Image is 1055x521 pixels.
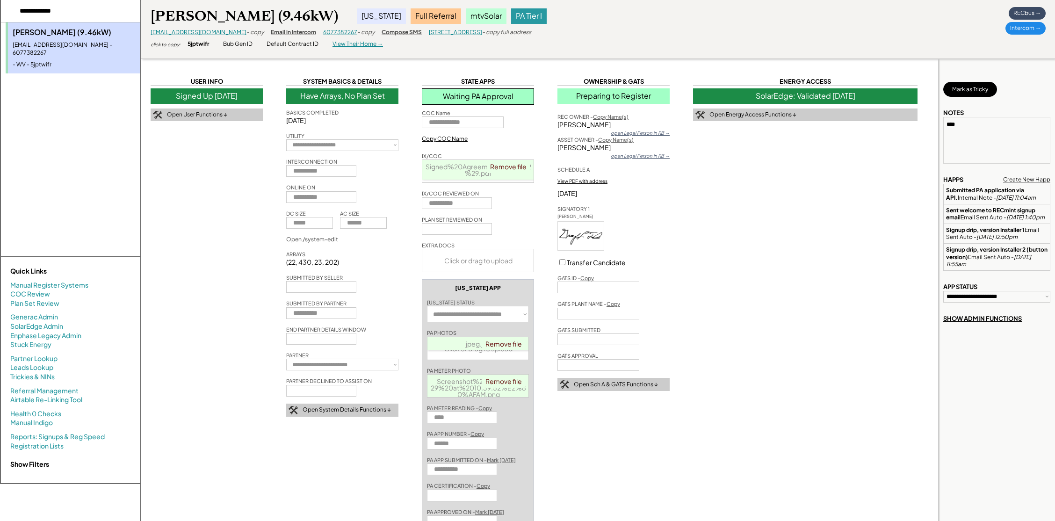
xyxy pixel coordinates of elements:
[946,207,1036,221] strong: Sent welcome to RECmint signup email
[289,406,298,414] img: tool-icon.png
[332,40,383,48] div: View Their Home →
[946,226,1048,241] div: Email Sent Auto -
[567,258,626,267] label: Transfer Candidate
[267,40,318,48] div: Default Contract ID
[943,282,977,291] div: APP STATUS
[943,82,997,97] button: Mark as Tricky
[611,130,670,136] div: open Legal Person in RB →
[946,187,1048,201] div: Internal Note -
[487,457,516,463] u: Mark [DATE]
[693,77,918,86] div: ENERGY ACCESS
[580,275,594,281] u: Copy
[286,258,339,267] div: (22, 430, 23, 202)
[557,352,598,359] div: GATS APPROVAL
[10,281,88,290] a: Manual Register Systems
[426,162,531,177] a: Signed%20Agreement%20%282%29.pdf
[286,116,398,125] div: [DATE]
[286,377,372,384] div: PARTNER DECLINED TO ASSIST ON
[1009,7,1046,20] div: RECbus →
[427,482,490,489] div: PA CERTIFICATION -
[482,337,525,350] a: Remove file
[943,314,1022,323] div: SHOW ADMIN FUNCTIONS
[286,251,305,258] div: ARRAYS
[427,430,484,437] div: PA APP NUMBER -
[422,152,442,159] div: IX/COC
[557,166,590,173] div: SCHEDULE A
[188,40,209,48] div: 5jptwifr
[151,88,263,103] div: Signed Up [DATE]
[10,331,81,340] a: Enphase Legacy Admin
[286,352,309,359] div: PARTNER
[557,136,634,143] div: ASSET OWNER -
[598,137,634,143] u: Copy Name(s)
[477,483,490,489] u: Copy
[558,222,604,250] img: IdvRSvRACQqAoBMRAihoONUYICAEhUA8CYiD1jJVaKgSEgBAoCgExkKKGQ40RAkJACNSDgBhIPWOllgoBISAEikJADKSo4VBj...
[223,40,253,48] div: Bub Gen ID
[422,190,479,197] div: IX/COC REVIEWED ON
[10,363,53,372] a: Leads Lookup
[482,29,531,36] div: - copy full address
[303,406,391,414] div: Open System Details Functions ↓
[557,88,670,103] div: Preparing to Register
[427,405,492,412] div: PA METER READING -
[466,340,491,348] a: jpeg.jpg
[286,109,339,116] div: BASICS COMPLETED
[1005,22,1046,35] div: Intercom →
[286,274,343,281] div: SUBMITTED BY SELLER
[10,322,63,331] a: SolarEdge Admin
[427,329,456,336] div: PA PHOTOS
[557,189,670,198] div: [DATE]
[382,29,422,36] div: Compose SMS
[246,29,264,36] div: - copy
[557,326,600,333] div: GATS SUBMITTED
[431,377,526,398] a: Screenshot%202025-08-29%20at%2010.39.52%E2%80%AFAM.png
[946,246,1048,268] div: Email Sent Auto -
[357,29,375,36] div: - copy
[557,300,620,307] div: GATS PLANT NAME -
[607,301,620,307] u: Copy
[422,88,534,104] div: Waiting PA Approval
[996,194,1036,201] em: [DATE] 11:04am
[10,372,55,382] a: Trickies & NINs
[557,120,670,130] div: [PERSON_NAME]
[10,386,79,396] a: Referral Management
[323,29,357,36] a: 6077382267
[475,509,504,515] u: Mark [DATE]
[482,375,525,388] a: Remove file
[943,175,963,184] div: HAPPS
[466,8,506,23] div: mtvSolar
[151,41,181,48] div: click to copy:
[427,508,504,515] div: PA APPROVED ON -
[695,111,705,119] img: tool-icon.png
[427,299,475,306] div: [US_STATE] STATUS
[422,77,534,86] div: STATE APPS
[167,111,227,119] div: Open User Functions ↓
[511,8,547,23] div: PA Tier I
[10,418,53,427] a: Manual Indigo
[357,8,406,23] div: [US_STATE]
[422,249,535,272] div: Click or drag to upload
[557,113,629,120] div: REC OWNER -
[10,289,50,299] a: COC Review
[13,27,136,37] div: [PERSON_NAME] (9.46kW)
[286,77,398,86] div: SYSTEM BASICS & DETAILS
[557,214,604,220] div: [PERSON_NAME]
[10,312,58,322] a: Generac Admin
[10,340,51,349] a: Stuck Energy
[271,29,316,36] div: Email in Intercom
[1006,214,1045,221] em: [DATE] 1:40pm
[427,367,471,374] div: PA METER PHOTO
[422,135,468,143] div: Copy COC Name
[557,275,594,282] div: GATS ID -
[10,395,82,405] a: Airtable Re-Linking Tool
[286,158,337,165] div: INTERCONNECTION
[946,253,1032,268] em: [DATE] 11:55am
[557,143,670,152] div: [PERSON_NAME]
[10,409,61,419] a: Health 0 Checks
[946,207,1048,221] div: Email Sent Auto -
[487,160,530,173] a: Remove file
[574,381,658,389] div: Open Sch A & GATS Functions ↓
[10,460,49,468] strong: Show Filters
